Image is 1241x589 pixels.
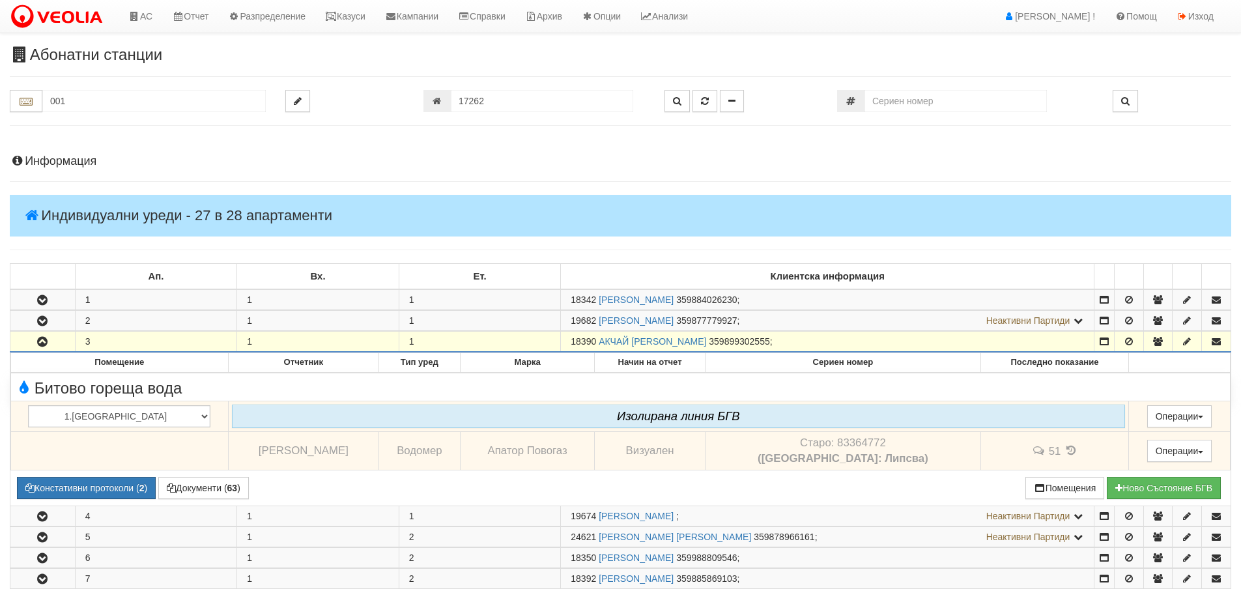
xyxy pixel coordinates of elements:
[228,353,378,373] th: Отчетник
[771,271,885,281] b: Клиентска информация
[599,573,674,584] a: [PERSON_NAME]
[1107,477,1221,499] button: Новo Състояние БГВ
[75,332,237,352] td: 3
[409,511,414,521] span: 1
[599,553,674,563] a: [PERSON_NAME]
[237,506,399,526] td: 1
[864,90,1047,112] input: Сериен номер
[754,532,814,542] span: 359878966161
[1147,440,1212,462] button: Операции
[561,264,1094,290] td: Клиентска информация: No sort applied, sorting is disabled
[237,289,399,310] td: 1
[237,526,399,547] td: 1
[571,511,596,521] span: Партида №
[75,506,237,526] td: 4
[561,506,1094,526] td: ;
[595,353,705,373] th: Начин на отчет
[139,483,145,493] b: 2
[561,289,1094,310] td: ;
[599,532,751,542] a: [PERSON_NAME] [PERSON_NAME]
[399,264,561,290] td: Ет.: No sort applied, sorting is disabled
[571,573,596,584] span: Партида №
[1031,444,1048,457] span: История на забележките
[595,431,705,470] td: Визуален
[561,332,1094,352] td: ;
[10,195,1231,237] h4: Индивидуални уреди - 27 в 28 апартаменти
[75,568,237,588] td: 7
[10,3,109,31] img: VeoliaLogo.png
[474,271,487,281] b: Ет.
[571,315,596,326] span: Партида №
[617,409,740,423] i: Изолирана линия БГВ
[10,46,1231,63] h3: Абонатни станции
[451,90,633,112] input: Партида №
[676,573,737,584] span: 359885869103
[571,294,596,305] span: Партида №
[237,547,399,567] td: 1
[237,264,399,290] td: Вх.: No sort applied, sorting is disabled
[409,315,414,326] span: 1
[1147,405,1212,427] button: Операции
[571,553,596,563] span: Партида №
[75,264,237,290] td: Ап.: No sort applied, sorting is disabled
[1143,264,1173,290] td: : No sort applied, sorting is disabled
[1202,264,1231,290] td: : No sort applied, sorting is disabled
[311,271,326,281] b: Вх.
[378,431,460,470] td: Водомер
[259,444,349,457] span: [PERSON_NAME]
[1114,264,1143,290] td: : No sort applied, sorting is disabled
[75,289,237,310] td: 1
[75,547,237,567] td: 6
[599,315,674,326] a: [PERSON_NAME]
[709,336,769,347] span: 359899302555
[561,568,1094,588] td: ;
[981,353,1129,373] th: Последно показание
[14,380,182,397] span: Битово гореща вода
[571,532,596,542] span: Партида №
[409,336,414,347] span: 1
[409,573,414,584] span: 2
[599,336,706,347] a: АКЧАЙ [PERSON_NAME]
[75,526,237,547] td: 5
[10,264,76,290] td: : No sort applied, sorting is disabled
[237,568,399,588] td: 1
[676,553,737,563] span: 359988809546
[1049,444,1061,457] span: 51
[1094,264,1115,290] td: : No sort applied, sorting is disabled
[460,353,595,373] th: Марка
[149,271,164,281] b: Ап.
[237,311,399,331] td: 1
[986,315,1070,326] span: Неактивни Партиди
[409,553,414,563] span: 2
[75,311,237,331] td: 2
[758,452,928,465] b: ([GEOGRAPHIC_DATA]: Липсва)
[986,532,1070,542] span: Неактивни Партиди
[561,311,1094,331] td: ;
[409,532,414,542] span: 2
[237,332,399,352] td: 1
[705,353,980,373] th: Сериен номер
[1025,477,1105,499] button: Помещения
[10,155,1231,168] h4: Информация
[11,353,229,373] th: Помещение
[409,294,414,305] span: 1
[676,294,737,305] span: 359884026230
[378,353,460,373] th: Тип уред
[561,526,1094,547] td: ;
[42,90,266,112] input: Абонатна станция
[571,336,596,347] span: Партида №
[1173,264,1202,290] td: : No sort applied, sorting is disabled
[561,547,1094,567] td: ;
[676,315,737,326] span: 359877779927
[599,294,674,305] a: [PERSON_NAME]
[227,483,238,493] b: 63
[17,477,156,499] button: Констативни протоколи (2)
[599,511,674,521] a: [PERSON_NAME]
[986,511,1070,521] span: Неактивни Партиди
[460,431,595,470] td: Апатор Повогаз
[158,477,249,499] button: Документи (63)
[1064,444,1078,457] span: История на показанията
[705,431,980,470] td: Устройство със сериен номер 83364772 беше подменено от устройство със сериен номер Липсва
